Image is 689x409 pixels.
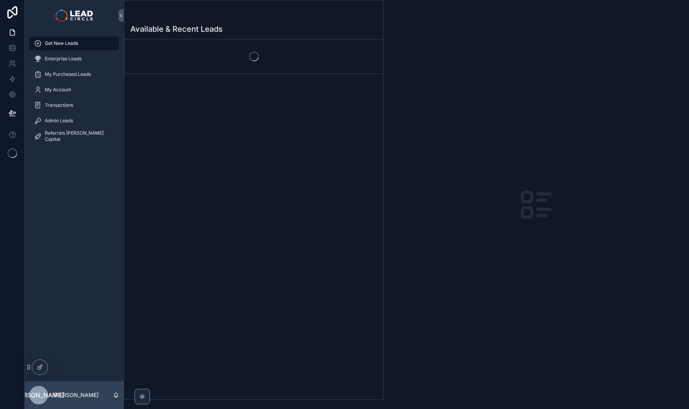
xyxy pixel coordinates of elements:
span: [PERSON_NAME] [13,390,64,400]
a: My Account [29,83,119,97]
p: [PERSON_NAME] [54,391,99,399]
a: Admin Leads [29,114,119,128]
span: Enterprise Leads [45,56,82,62]
a: My Purchased Leads [29,67,119,81]
span: My Purchased Leads [45,71,91,77]
img: App logo [56,9,92,22]
div: scrollable content [25,31,124,153]
a: Enterprise Leads [29,52,119,66]
a: Get New Leads [29,36,119,50]
span: Referrals [PERSON_NAME] Capital [45,130,111,142]
span: Admin Leads [45,118,73,124]
a: Referrals [PERSON_NAME] Capital [29,129,119,143]
span: Get New Leads [45,40,78,46]
span: My Account [45,87,71,93]
span: Transactions [45,102,73,108]
a: Transactions [29,98,119,112]
h1: Available & Recent Leads [130,24,223,34]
